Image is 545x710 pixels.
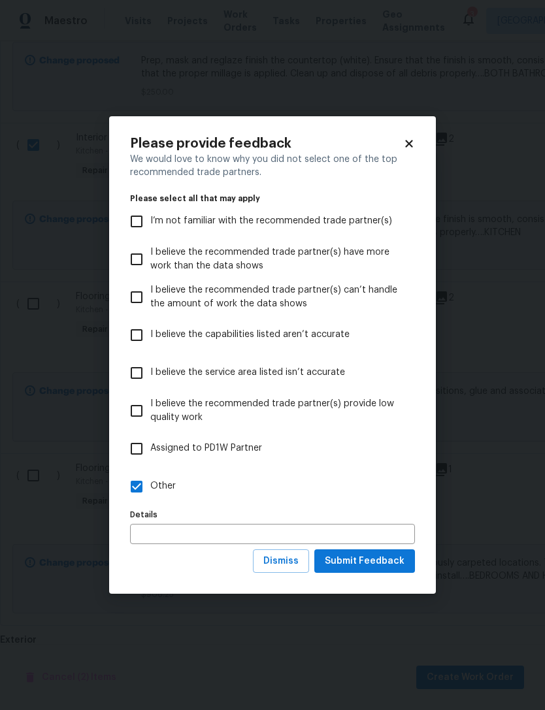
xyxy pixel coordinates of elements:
span: Dismiss [263,553,299,570]
span: Other [150,479,176,493]
label: Details [130,511,415,519]
span: I believe the service area listed isn’t accurate [150,366,345,379]
span: I believe the recommended trade partner(s) can’t handle the amount of work the data shows [150,283,405,311]
h2: Please provide feedback [130,137,403,150]
legend: Please select all that may apply [130,195,415,202]
div: We would love to know why you did not select one of the top recommended trade partners. [130,153,415,179]
span: I’m not familiar with the recommended trade partner(s) [150,214,392,228]
span: Submit Feedback [325,553,405,570]
span: I believe the capabilities listed aren’t accurate [150,328,350,342]
span: I believe the recommended trade partner(s) provide low quality work [150,397,405,425]
span: I believe the recommended trade partner(s) have more work than the data shows [150,246,405,273]
button: Dismiss [253,549,309,573]
span: Assigned to PD1W Partner [150,442,262,455]
button: Submit Feedback [314,549,415,573]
